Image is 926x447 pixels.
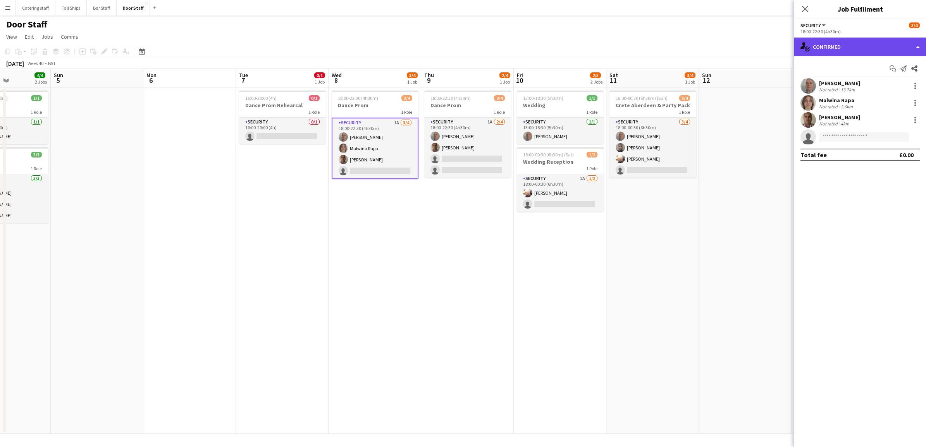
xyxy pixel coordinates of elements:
[239,102,326,109] h3: Dance Prom Rehearsal
[516,76,523,85] span: 10
[338,95,378,101] span: 18:00-22:30 (4h30m)
[899,151,914,159] div: £0.00
[145,76,157,85] span: 6
[679,95,690,101] span: 3/4
[424,118,511,178] app-card-role: Security1A2/418:00-22:30 (4h30m)[PERSON_NAME][PERSON_NAME]
[494,95,505,101] span: 2/4
[26,60,45,66] span: Week 40
[499,72,510,78] span: 2/4
[315,79,325,85] div: 1 Job
[308,109,320,115] span: 1 Role
[590,79,602,85] div: 2 Jobs
[590,72,601,78] span: 2/3
[407,79,417,85] div: 1 Job
[517,174,604,212] app-card-role: Security2A1/218:00-00:30 (6h30m)[PERSON_NAME]
[239,72,248,79] span: Tue
[332,118,418,179] app-card-role: Security1A3/418:00-22:30 (4h30m)[PERSON_NAME]Malwina Rapa[PERSON_NAME]
[6,33,17,40] span: View
[586,109,597,115] span: 1 Role
[401,95,412,101] span: 3/4
[38,32,56,42] a: Jobs
[500,79,510,85] div: 1 Job
[407,72,418,78] span: 3/4
[839,121,851,127] div: 4km
[517,118,604,144] app-card-role: Security1/113:00-18:30 (5h30m)[PERSON_NAME]
[819,87,839,92] div: Not rated
[839,87,857,92] div: 13.7km
[609,118,696,178] app-card-role: Security3/418:00-00:30 (6h30m)[PERSON_NAME][PERSON_NAME][PERSON_NAME]
[424,72,434,79] span: Thu
[685,72,695,78] span: 3/4
[16,0,55,15] button: Catering staff
[819,121,839,127] div: Not rated
[53,76,63,85] span: 5
[679,109,690,115] span: 1 Role
[517,147,604,212] app-job-card: 18:00-00:30 (6h30m) (Sat)1/2Wedding Reception1 RoleSecurity2A1/218:00-00:30 (6h30m)[PERSON_NAME]
[87,0,117,15] button: Bar Staff
[58,32,81,42] a: Comms
[401,109,412,115] span: 1 Role
[819,104,839,110] div: Not rated
[819,97,854,104] div: Malwina Rapa
[702,72,711,79] span: Sun
[239,118,326,144] app-card-role: Security0/116:00-20:00 (4h)
[55,0,87,15] button: Tall Ships
[6,19,47,30] h1: Door Staff
[909,22,920,28] span: 3/4
[117,0,150,15] button: Door Staff
[616,95,668,101] span: 18:00-00:30 (6h30m) (Sun)
[424,102,511,109] h3: Dance Prom
[839,104,854,110] div: 2.6km
[819,80,860,87] div: [PERSON_NAME]
[332,72,342,79] span: Wed
[309,95,320,101] span: 0/1
[800,22,821,28] span: Security
[330,76,342,85] span: 8
[800,29,920,34] div: 18:00-22:30 (4h30m)
[517,91,604,144] app-job-card: 13:00-18:30 (5h30m)1/1Wedding1 RoleSecurity1/113:00-18:30 (5h30m)[PERSON_NAME]
[523,152,574,158] span: 18:00-00:30 (6h30m) (Sat)
[31,166,42,171] span: 1 Role
[332,102,418,109] h3: Dance Prom
[238,76,248,85] span: 7
[61,33,78,40] span: Comms
[800,22,827,28] button: Security
[608,76,618,85] span: 11
[54,72,63,79] span: Sun
[517,158,604,165] h3: Wedding Reception
[25,33,34,40] span: Edit
[332,91,418,179] app-job-card: 18:00-22:30 (4h30m)3/4Dance Prom1 RoleSecurity1A3/418:00-22:30 (4h30m)[PERSON_NAME]Malwina Rapa[P...
[146,72,157,79] span: Mon
[685,79,695,85] div: 1 Job
[31,152,42,158] span: 3/3
[609,72,618,79] span: Sat
[3,32,20,42] a: View
[609,91,696,178] app-job-card: 18:00-00:30 (6h30m) (Sun)3/4Crete Aberdeen & Party Pack1 RoleSecurity3/418:00-00:30 (6h30m)[PERSO...
[587,95,597,101] span: 1/1
[31,109,42,115] span: 1 Role
[423,76,434,85] span: 9
[34,72,45,78] span: 4/4
[517,102,604,109] h3: Wedding
[35,79,47,85] div: 2 Jobs
[239,91,326,144] app-job-card: 16:00-20:00 (4h)0/1Dance Prom Rehearsal1 RoleSecurity0/116:00-20:00 (4h)
[800,151,827,159] div: Total fee
[48,60,56,66] div: BST
[22,32,37,42] a: Edit
[794,38,926,56] div: Confirmed
[424,91,511,178] app-job-card: 18:00-22:30 (4h30m)2/4Dance Prom1 RoleSecurity1A2/418:00-22:30 (4h30m)[PERSON_NAME][PERSON_NAME]
[523,95,563,101] span: 13:00-18:30 (5h30m)
[430,95,471,101] span: 18:00-22:30 (4h30m)
[517,72,523,79] span: Fri
[701,76,711,85] span: 12
[587,152,597,158] span: 1/2
[609,102,696,109] h3: Crete Aberdeen & Party Pack
[819,114,860,121] div: [PERSON_NAME]
[6,60,24,67] div: [DATE]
